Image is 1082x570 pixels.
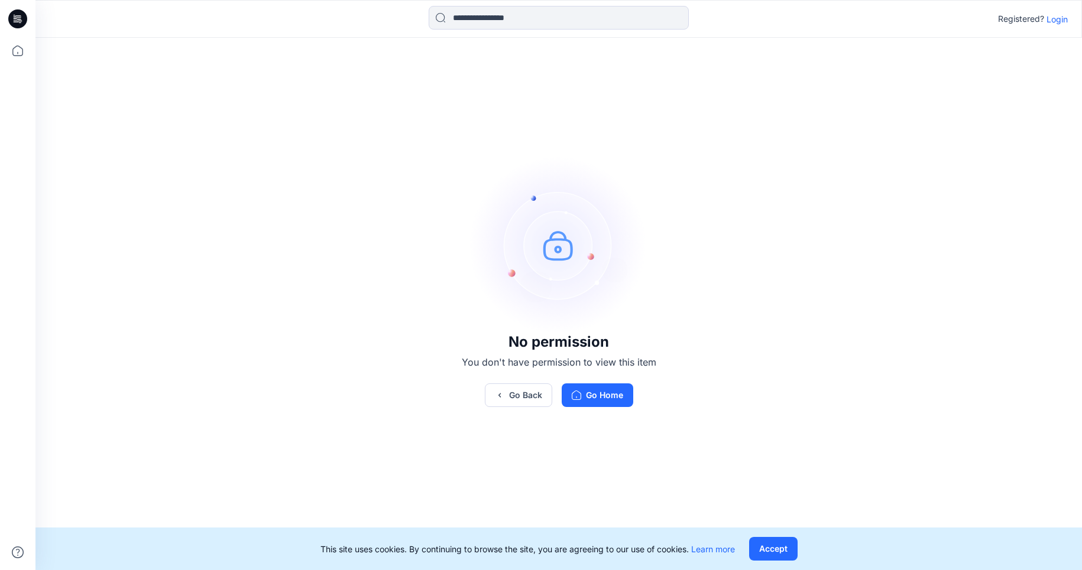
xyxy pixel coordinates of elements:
a: Learn more [691,544,735,554]
p: Login [1047,13,1068,25]
p: This site uses cookies. By continuing to browse the site, you are agreeing to our use of cookies. [320,543,735,555]
p: Registered? [998,12,1044,26]
button: Go Back [485,383,552,407]
button: Go Home [562,383,633,407]
h3: No permission [462,334,656,350]
img: no-perm.svg [470,157,647,334]
button: Accept [749,537,798,561]
p: You don't have permission to view this item [462,355,656,369]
